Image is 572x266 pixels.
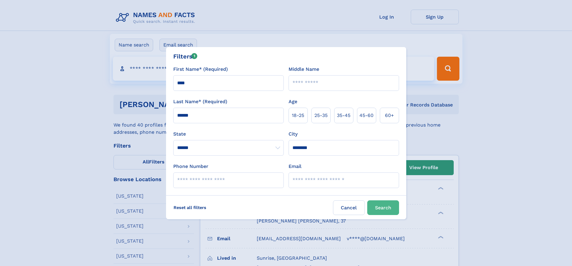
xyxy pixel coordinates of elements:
label: Last Name* (Required) [173,98,227,105]
label: Middle Name [289,66,319,73]
button: Search [367,200,399,215]
label: Reset all filters [170,200,210,215]
span: 60+ [385,112,394,119]
span: 35‑45 [337,112,350,119]
label: City [289,130,298,138]
label: Age [289,98,297,105]
div: Filters [173,52,198,61]
label: Email [289,163,301,170]
span: 45‑60 [359,112,374,119]
label: Cancel [333,200,365,215]
span: 25‑35 [314,112,328,119]
label: First Name* (Required) [173,66,228,73]
label: State [173,130,284,138]
span: 18‑25 [292,112,304,119]
label: Phone Number [173,163,208,170]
